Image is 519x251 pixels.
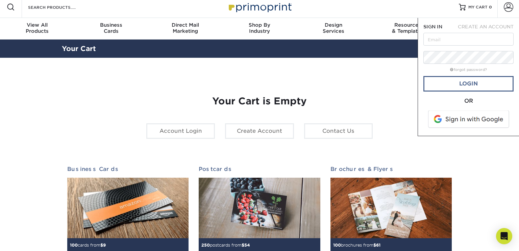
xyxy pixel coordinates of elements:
a: Your Cart [62,45,96,53]
div: Cards [74,22,148,34]
h2: Brochures & Flyers [330,166,452,172]
a: Direct MailMarketing [148,18,222,40]
img: Brochures & Flyers [330,178,452,239]
span: $ [242,243,244,248]
span: MY CART [468,4,488,10]
small: brochures from [333,243,380,248]
a: Resources& Templates [371,18,445,40]
a: DesignServices [297,18,371,40]
span: Resources [371,22,445,28]
span: 9 [103,243,106,248]
a: forgot password? [450,68,487,72]
span: Design [297,22,371,28]
span: Shop By [222,22,296,28]
span: 250 [201,243,210,248]
h2: Postcards [199,166,320,172]
span: Direct Mail [148,22,222,28]
span: 100 [70,243,78,248]
span: 54 [244,243,250,248]
a: Create Account [225,123,294,139]
span: SIGN IN [423,24,442,29]
span: $ [373,243,376,248]
div: Services [297,22,371,34]
a: Contact Us [304,123,373,139]
small: cards from [70,243,106,248]
a: Shop ByIndustry [222,18,296,40]
span: $ [100,243,103,248]
div: OR [423,97,514,105]
div: Open Intercom Messenger [496,228,512,244]
a: BusinessCards [74,18,148,40]
a: Account Login [146,123,215,139]
input: SEARCH PRODUCTS..... [27,3,93,11]
span: 100 [333,243,341,248]
span: Business [74,22,148,28]
h1: Your Cart is Empty [67,96,452,107]
span: CREATE AN ACCOUNT [458,24,514,29]
img: Postcards [199,178,320,239]
small: postcards from [201,243,250,248]
span: 61 [376,243,380,248]
div: & Templates [371,22,445,34]
h2: Business Cards [67,166,189,172]
a: Login [423,76,514,92]
span: 0 [489,5,492,9]
img: Business Cards [67,178,189,239]
div: Marketing [148,22,222,34]
div: Industry [222,22,296,34]
input: Email [423,33,514,46]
